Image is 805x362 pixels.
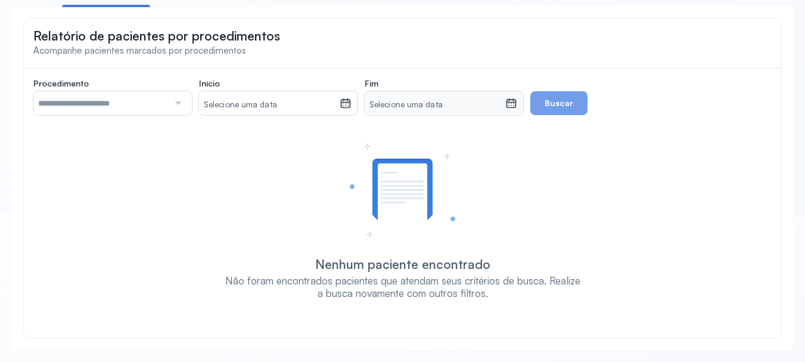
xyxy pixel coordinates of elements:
[33,45,246,56] span: Acompanhe pacientes marcados por procedimentos
[204,99,335,111] small: Selecione uma data
[530,91,588,115] button: Buscar
[33,78,89,89] span: Procedimento
[350,144,455,237] img: Ilustração de uma lista vazia indicando que não foram encontrados pacientes.
[315,256,490,272] div: Nenhum paciente encontrado
[365,78,378,89] span: Fim
[199,78,220,89] span: Início
[369,99,501,111] small: Selecione uma data
[33,28,280,44] span: Relatório de pacientes por procedimentos
[224,274,582,300] div: Não foram encontrados pacientes que atendam seus critérios de busca. Realize a busca novamente co...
